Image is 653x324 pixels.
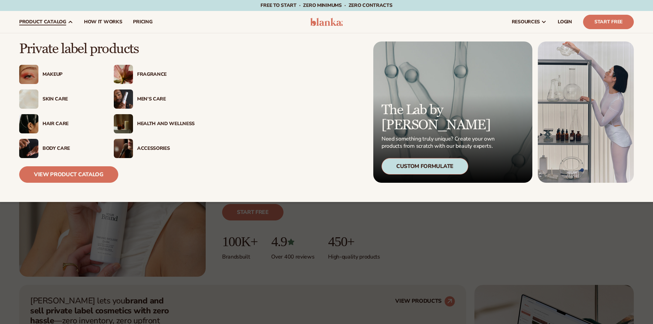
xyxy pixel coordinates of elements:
img: Male hand applying moisturizer. [19,139,38,158]
img: Female in lab with equipment. [538,41,634,183]
a: Female with makeup brush. Accessories [114,139,195,158]
a: Pink blooming flower. Fragrance [114,65,195,84]
a: Male hand applying moisturizer. Body Care [19,139,100,158]
p: The Lab by [PERSON_NAME] [382,103,497,133]
a: Cream moisturizer swatch. Skin Care [19,89,100,109]
span: LOGIN [558,19,572,25]
a: product catalog [14,11,78,33]
a: How It Works [78,11,128,33]
img: Female hair pulled back with clips. [19,114,38,133]
div: Health And Wellness [137,121,195,127]
img: Candles and incense on table. [114,114,133,133]
img: Female with makeup brush. [114,139,133,158]
div: Fragrance [137,72,195,77]
a: Microscopic product formula. The Lab by [PERSON_NAME] Need something truly unique? Create your ow... [373,41,532,183]
span: pricing [133,19,152,25]
a: Female with glitter eye makeup. Makeup [19,65,100,84]
span: How It Works [84,19,122,25]
p: Private label products [19,41,195,57]
div: Body Care [43,146,100,152]
span: Free to start · ZERO minimums · ZERO contracts [261,2,392,9]
img: logo [310,18,343,26]
a: Male holding moisturizer bottle. Men’s Care [114,89,195,109]
a: Start Free [583,15,634,29]
img: Pink blooming flower. [114,65,133,84]
a: LOGIN [552,11,578,33]
a: Female hair pulled back with clips. Hair Care [19,114,100,133]
img: Cream moisturizer swatch. [19,89,38,109]
a: resources [506,11,552,33]
img: Female with glitter eye makeup. [19,65,38,84]
div: Makeup [43,72,100,77]
div: Accessories [137,146,195,152]
a: Candles and incense on table. Health And Wellness [114,114,195,133]
span: resources [512,19,540,25]
div: Hair Care [43,121,100,127]
a: pricing [128,11,158,33]
div: Men’s Care [137,96,195,102]
a: View Product Catalog [19,166,118,183]
div: Skin Care [43,96,100,102]
div: Custom Formulate [382,158,468,175]
img: Male holding moisturizer bottle. [114,89,133,109]
p: Need something truly unique? Create your own products from scratch with our beauty experts. [382,135,497,150]
span: product catalog [19,19,66,25]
